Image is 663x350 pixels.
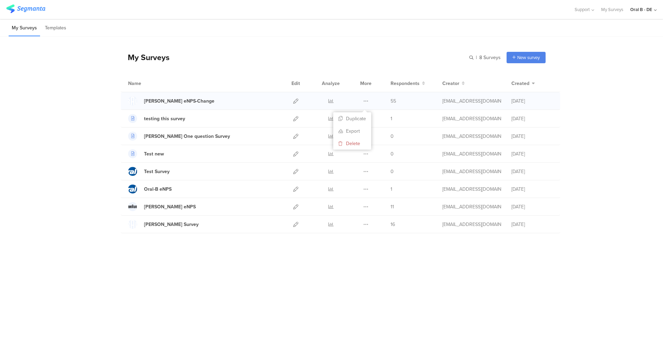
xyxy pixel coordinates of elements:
div: Analyze [320,75,341,92]
a: Oral-B eNPS [128,185,172,193]
span: | [475,54,478,61]
img: segmanta logo [6,4,45,13]
span: Support [575,6,590,13]
div: Test new [144,150,164,158]
a: Test new [128,149,164,158]
div: kumar.p.40@pg.com [442,221,501,228]
div: [DATE] [511,168,553,175]
span: 16 [391,221,395,228]
a: [PERSON_NAME] One question Survey [128,132,230,141]
div: [DATE] [511,133,553,140]
div: [DATE] [511,115,553,122]
div: bp.pb@pg.com [442,97,501,105]
span: 55 [391,97,396,105]
div: More [358,75,373,92]
div: Oral B - DE [630,6,652,13]
div: kumar.p.40@pg.com [442,203,501,210]
button: Duplicate [333,112,371,125]
span: 1 [391,115,392,122]
div: kumar.p.40@pg.com [442,168,501,175]
div: BRAUN eNPS [144,203,196,210]
span: 1 [391,186,392,193]
a: [PERSON_NAME] eNPS-Change [128,96,214,105]
div: [DATE] [511,150,553,158]
div: Braun One question Survey [144,133,230,140]
button: Respondents [391,80,425,87]
a: [PERSON_NAME] eNPS [128,202,196,211]
span: 0 [391,168,394,175]
div: bp.pb@pg.com [442,115,501,122]
div: kumar.p.40@pg.com [442,150,501,158]
div: testing this survey [144,115,185,122]
span: 0 [391,133,394,140]
a: testing this survey [128,114,185,123]
span: Creator [442,80,459,87]
div: [DATE] [511,97,553,105]
span: 8 Surveys [479,54,501,61]
li: My Surveys [9,20,40,36]
div: [DATE] [511,186,553,193]
div: [DATE] [511,221,553,228]
a: [PERSON_NAME] Survey [128,220,199,229]
div: BRAUN Survey [144,221,199,228]
li: Templates [42,20,69,36]
button: Delete [333,137,371,150]
a: Test Survey [128,167,170,176]
div: Edit [288,75,303,92]
div: [DATE] [511,203,553,210]
div: kumar.p.40@pg.com [442,186,501,193]
span: Respondents [391,80,420,87]
span: 11 [391,203,394,210]
div: Name [128,80,170,87]
div: Oral-B eNPS [144,186,172,193]
span: 0 [391,150,394,158]
div: bp.pb@pg.com [442,133,501,140]
button: Created [511,80,535,87]
div: My Surveys [121,51,170,63]
a: Export [333,125,371,137]
button: Creator [442,80,465,87]
div: BRAUN eNPS-Change [144,97,214,105]
span: New survey [517,54,540,61]
span: Created [511,80,529,87]
div: Test Survey [144,168,170,175]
